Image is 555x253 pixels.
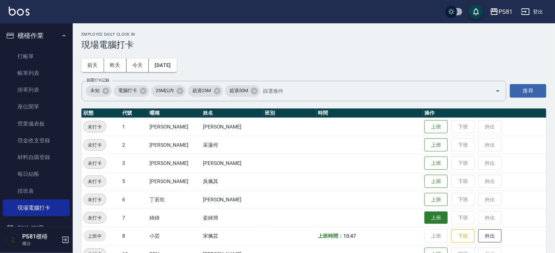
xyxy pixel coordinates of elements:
th: 班別 [263,108,316,118]
td: 2 [120,136,148,154]
label: 篩選打卡記錄 [87,78,109,83]
td: 5 [120,172,148,190]
td: 7 [120,209,148,227]
div: 未知 [86,85,112,97]
button: [DATE] [149,59,176,72]
button: 上班 [424,138,448,152]
td: 1 [120,118,148,136]
h2: Employee Daily Clock In [81,32,546,37]
a: 現場電腦打卡 [3,199,70,216]
button: 外出 [478,229,502,243]
button: 上班 [424,175,448,188]
span: 超過50M [225,87,252,94]
button: 上班 [424,212,448,224]
span: 未打卡 [84,123,106,131]
button: 上班 [424,193,448,206]
th: 代號 [120,108,148,118]
td: 宋佩芸 [201,227,263,245]
a: 現金收支登錄 [3,132,70,149]
img: Person [6,233,20,247]
a: 營業儀表板 [3,115,70,132]
input: 篩選條件 [261,84,483,97]
button: 下班 [451,229,475,243]
span: 未打卡 [84,196,106,203]
span: 10:47 [343,233,356,239]
button: 登出 [518,5,546,19]
a: 材料自購登錄 [3,149,70,166]
img: Logo [9,7,29,16]
td: 采蓮何 [201,136,263,154]
td: [PERSON_NAME] [148,154,201,172]
button: 前天 [81,59,104,72]
div: 超過25M [188,85,223,97]
td: [PERSON_NAME] [148,172,201,190]
div: 電腦打卡 [114,85,149,97]
th: 時間 [316,108,423,118]
td: 8 [120,227,148,245]
span: 未打卡 [84,178,106,185]
span: 上班中 [83,232,106,240]
button: 櫃檯作業 [3,26,70,45]
span: 未打卡 [84,214,106,222]
button: 上班 [424,120,448,134]
td: 3 [120,154,148,172]
th: 暱稱 [148,108,201,118]
button: 搜尋 [510,84,546,98]
td: 綺綺 [148,209,201,227]
span: 未知 [86,87,104,94]
td: 吳佩其 [201,172,263,190]
td: 小芸 [148,227,201,245]
div: PS81 [499,7,512,16]
td: [PERSON_NAME] [148,136,201,154]
th: 操作 [423,108,546,118]
span: 未打卡 [84,141,106,149]
button: Open [492,85,504,97]
span: 超過25M [188,87,215,94]
a: 帳單列表 [3,65,70,82]
a: 座位開單 [3,98,70,115]
a: 每日結帳 [3,166,70,182]
button: 今天 [127,59,149,72]
b: 上班時間： [318,233,344,239]
td: [PERSON_NAME] [201,118,263,136]
td: [PERSON_NAME] [201,154,263,172]
h3: 現場電腦打卡 [81,40,546,50]
button: save [469,4,483,19]
a: 排班表 [3,183,70,199]
td: 姿綺簡 [201,209,263,227]
button: 上班 [424,157,448,170]
td: 6 [120,190,148,209]
td: [PERSON_NAME] [148,118,201,136]
a: 掛單列表 [3,82,70,98]
td: 丁若欣 [148,190,201,209]
a: 打帳單 [3,48,70,65]
button: 預約管理 [3,219,70,238]
div: 25M以內 [151,85,186,97]
h5: PS81櫃檯 [22,233,59,240]
th: 姓名 [201,108,263,118]
span: 電腦打卡 [114,87,141,94]
button: 昨天 [104,59,127,72]
button: PS81 [487,4,515,19]
td: [PERSON_NAME] [201,190,263,209]
div: 超過50M [225,85,260,97]
span: 未打卡 [84,159,106,167]
p: 櫃台 [22,240,59,247]
span: 25M以內 [151,87,179,94]
th: 狀態 [81,108,120,118]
